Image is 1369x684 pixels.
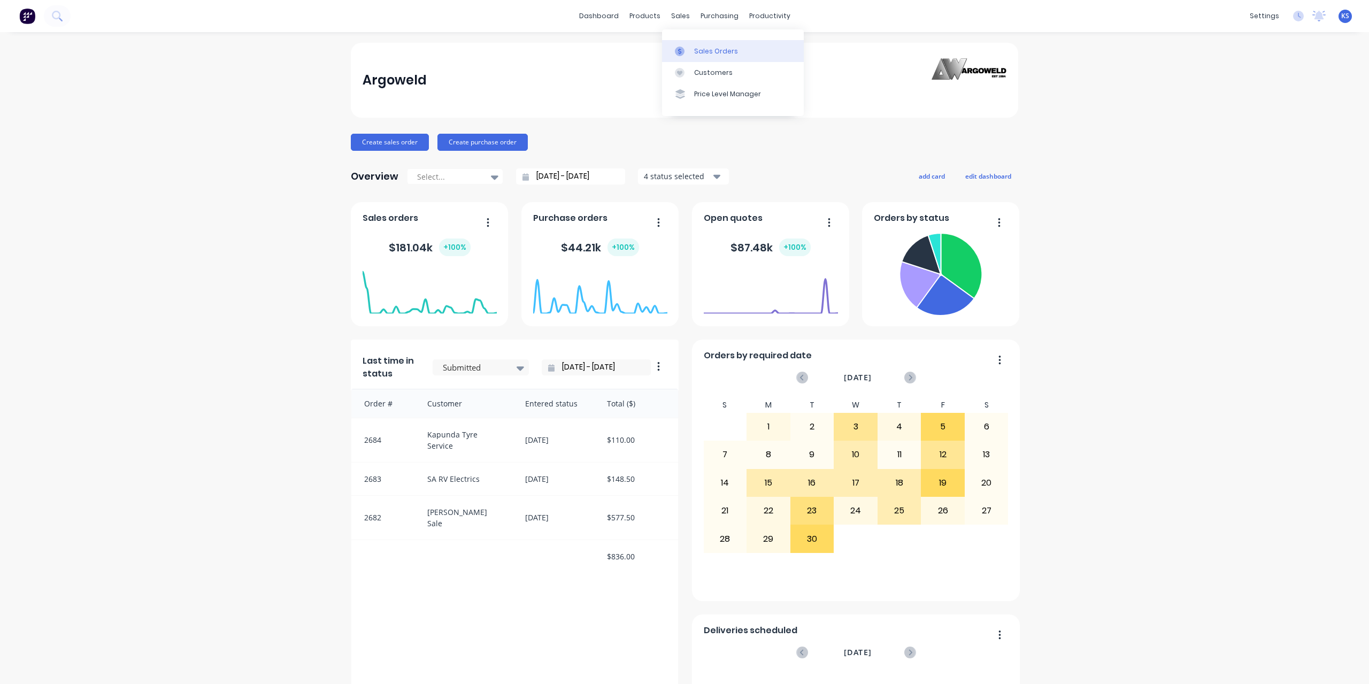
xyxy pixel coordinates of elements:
[533,212,607,225] span: Purchase orders
[417,418,514,462] div: Kapunda Tyre Service
[932,58,1006,103] img: Argoweld
[351,166,398,187] div: Overview
[596,389,678,418] div: Total ($)
[878,413,921,440] div: 4
[834,413,877,440] div: 3
[704,212,763,225] span: Open quotes
[965,441,1008,468] div: 13
[363,70,427,91] div: Argoweld
[596,496,678,540] div: $577.50
[694,68,733,78] div: Customers
[363,355,420,380] span: Last time in status
[351,418,417,462] div: 2684
[791,525,834,552] div: 30
[19,8,35,24] img: Factory
[704,525,747,552] div: 28
[834,397,878,413] div: W
[1244,8,1285,24] div: settings
[514,496,596,540] div: [DATE]
[703,397,747,413] div: S
[921,497,964,524] div: 26
[363,212,418,225] span: Sales orders
[596,418,678,462] div: $110.00
[596,463,678,495] div: $148.50
[878,441,921,468] div: 11
[747,441,790,468] div: 8
[730,239,811,256] div: $ 87.48k
[921,413,964,440] div: 5
[779,239,811,256] div: + 100 %
[747,470,790,496] div: 15
[747,413,790,440] div: 1
[965,413,1008,440] div: 6
[965,497,1008,524] div: 27
[704,470,747,496] div: 14
[704,497,747,524] div: 21
[874,212,949,225] span: Orders by status
[912,169,952,183] button: add card
[624,8,666,24] div: products
[921,441,964,468] div: 12
[437,134,528,151] button: Create purchase order
[662,83,804,105] a: Price Level Manager
[747,497,790,524] div: 22
[694,47,738,56] div: Sales Orders
[965,397,1009,413] div: S
[834,470,877,496] div: 17
[561,239,639,256] div: $ 44.21k
[958,169,1018,183] button: edit dashboard
[662,40,804,62] a: Sales Orders
[921,470,964,496] div: 19
[878,470,921,496] div: 18
[638,168,729,185] button: 4 status selected
[644,171,711,182] div: 4 status selected
[704,624,797,637] span: Deliveries scheduled
[790,397,834,413] div: T
[417,463,514,495] div: SA RV Electrics
[921,397,965,413] div: F
[844,372,872,383] span: [DATE]
[596,540,678,573] div: $836.00
[666,8,695,24] div: sales
[417,496,514,540] div: [PERSON_NAME] Sale
[574,8,624,24] a: dashboard
[694,89,761,99] div: Price Level Manager
[417,389,514,418] div: Customer
[747,525,790,552] div: 29
[791,413,834,440] div: 2
[704,441,747,468] div: 7
[351,134,429,151] button: Create sales order
[607,239,639,256] div: + 100 %
[791,441,834,468] div: 9
[439,239,471,256] div: + 100 %
[514,389,596,418] div: Entered status
[555,359,647,375] input: Filter by date
[351,389,417,418] div: Order #
[844,647,872,658] span: [DATE]
[662,62,804,83] a: Customers
[834,497,877,524] div: 24
[744,8,796,24] div: productivity
[351,496,417,540] div: 2682
[791,497,834,524] div: 23
[878,397,921,413] div: T
[965,470,1008,496] div: 20
[351,463,417,495] div: 2683
[747,397,790,413] div: M
[514,418,596,462] div: [DATE]
[695,8,744,24] div: purchasing
[514,463,596,495] div: [DATE]
[1341,11,1349,21] span: KS
[878,497,921,524] div: 25
[834,441,877,468] div: 10
[791,470,834,496] div: 16
[389,239,471,256] div: $ 181.04k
